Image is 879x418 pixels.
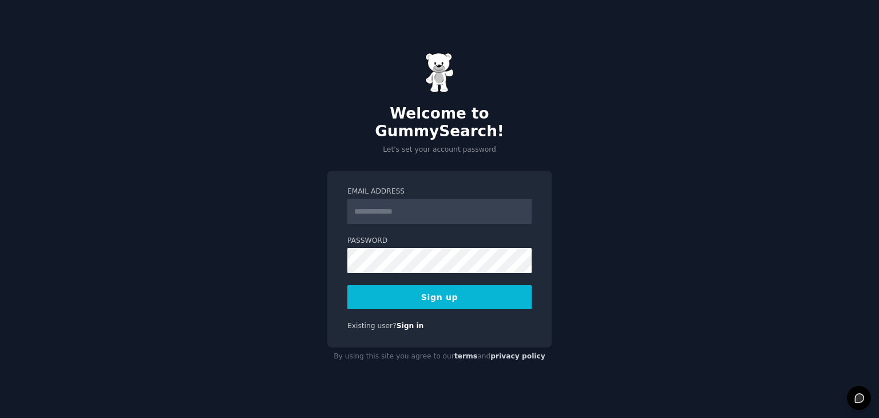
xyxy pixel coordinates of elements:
[327,105,552,141] h2: Welcome to GummySearch!
[327,348,552,366] div: By using this site you agree to our and
[347,236,532,246] label: Password
[347,322,397,330] span: Existing user?
[490,352,545,360] a: privacy policy
[327,145,552,155] p: Let's set your account password
[397,322,424,330] a: Sign in
[425,53,454,93] img: Gummy Bear
[347,187,532,197] label: Email Address
[347,285,532,309] button: Sign up
[454,352,477,360] a: terms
